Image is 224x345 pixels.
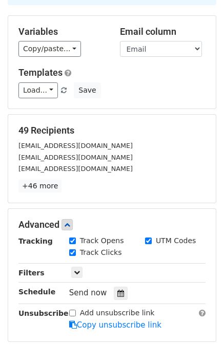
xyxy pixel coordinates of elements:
[18,165,133,172] small: [EMAIL_ADDRESS][DOMAIN_NAME]
[18,41,81,57] a: Copy/paste...
[18,288,55,296] strong: Schedule
[18,237,53,245] strong: Tracking
[18,219,206,230] h5: Advanced
[80,235,124,246] label: Track Opens
[80,308,155,318] label: Add unsubscribe link
[69,288,107,297] span: Send now
[74,82,100,98] button: Save
[18,26,105,37] h5: Variables
[18,269,45,277] strong: Filters
[18,82,58,98] a: Load...
[18,154,133,161] small: [EMAIL_ADDRESS][DOMAIN_NAME]
[80,247,122,258] label: Track Clicks
[18,125,206,136] h5: 49 Recipients
[69,320,161,330] a: Copy unsubscribe link
[18,142,133,149] small: [EMAIL_ADDRESS][DOMAIN_NAME]
[18,309,69,317] strong: Unsubscribe
[156,235,196,246] label: UTM Codes
[120,26,206,37] h5: Email column
[18,67,63,78] a: Templates
[173,296,224,345] iframe: Chat Widget
[18,180,62,192] a: +46 more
